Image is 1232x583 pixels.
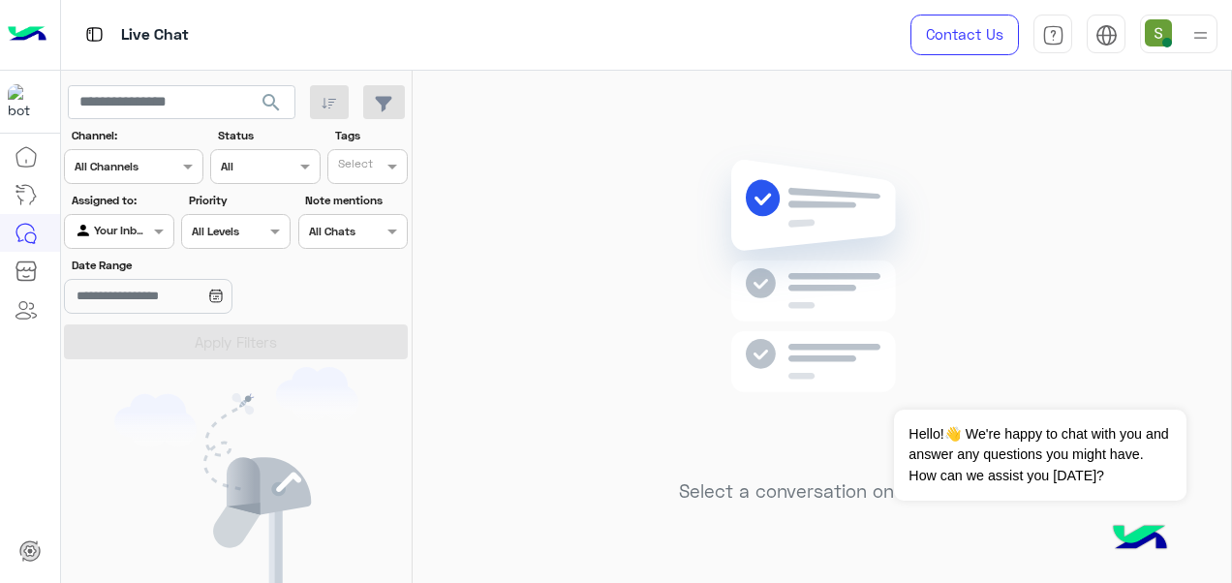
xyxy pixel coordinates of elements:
[248,85,295,127] button: search
[679,480,965,503] h5: Select a conversation on the left
[1095,24,1118,46] img: tab
[72,257,289,274] label: Date Range
[1106,506,1174,573] img: hulul-logo.png
[82,22,107,46] img: tab
[72,127,201,144] label: Channel:
[910,15,1019,55] a: Contact Us
[72,192,171,209] label: Assigned to:
[1033,15,1072,55] a: tab
[260,91,283,114] span: search
[189,192,289,209] label: Priority
[218,127,318,144] label: Status
[682,144,962,466] img: no messages
[8,84,43,119] img: 923305001092802
[1042,24,1064,46] img: tab
[894,410,1186,501] span: Hello!👋 We're happy to chat with you and answer any questions you might have. How can we assist y...
[121,22,189,48] p: Live Chat
[335,155,373,177] div: Select
[1188,23,1213,47] img: profile
[64,324,408,359] button: Apply Filters
[1145,19,1172,46] img: userImage
[335,127,406,144] label: Tags
[305,192,405,209] label: Note mentions
[8,15,46,55] img: Logo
